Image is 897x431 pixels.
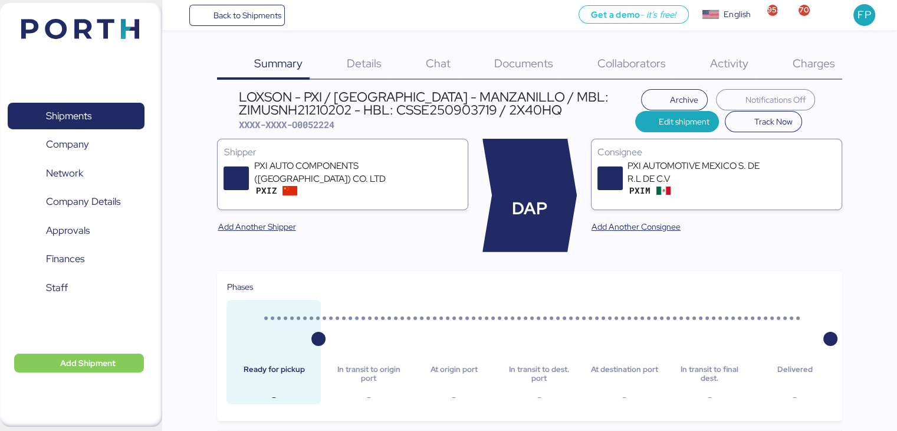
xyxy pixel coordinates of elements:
[218,220,295,234] span: Add Another Shipper
[672,365,747,383] div: In transit to final dest.
[670,93,698,107] span: Archive
[169,5,189,25] button: Menu
[46,279,68,296] span: Staff
[46,193,120,210] span: Company Details
[8,103,144,130] a: Shipments
[208,216,305,237] button: Add Another Shipper
[627,159,769,185] div: PXI AUTOMOTIVE MEXICO S. DE R.L DE C.V
[745,93,806,107] span: Notifications Off
[501,365,577,383] div: In transit to dest. port
[725,111,802,132] button: Track Now
[46,222,90,239] span: Approvals
[710,55,748,71] span: Activity
[46,165,83,182] span: Network
[597,145,836,159] div: Consignee
[635,111,719,132] button: Edit shipment
[416,390,491,404] div: -
[724,8,751,21] div: English
[587,390,662,404] div: -
[757,365,833,383] div: Delivered
[226,280,832,293] div: Phases
[239,119,334,130] span: XXXX-XXXX-O0052224
[46,136,89,153] span: Company
[416,365,491,383] div: At origin port
[8,131,144,158] a: Company
[254,55,303,71] span: Summary
[14,354,144,373] button: Add Shipment
[587,365,662,383] div: At destination port
[592,220,681,234] span: Add Another Consignee
[757,390,833,404] div: -
[659,115,709,129] span: Edit shipment
[224,145,462,159] div: Shipper
[582,216,690,237] button: Add Another Consignee
[8,246,144,273] a: Finances
[46,250,84,267] span: Finances
[494,55,553,71] span: Documents
[331,390,406,404] div: -
[236,365,311,383] div: Ready for pickup
[8,217,144,244] a: Approvals
[501,390,577,404] div: -
[754,115,793,129] span: Track Now
[60,356,116,370] span: Add Shipment
[792,55,834,71] span: Charges
[716,89,815,110] button: Notifications Off
[597,55,666,71] span: Collaborators
[347,55,382,71] span: Details
[8,188,144,215] a: Company Details
[672,390,747,404] div: -
[425,55,450,71] span: Chat
[857,7,870,22] span: FP
[189,5,285,26] a: Back to Shipments
[512,196,547,221] span: DAP
[236,390,311,404] div: -
[213,8,281,22] span: Back to Shipments
[8,160,144,187] a: Network
[239,90,635,117] div: LOXSON - PXI / [GEOGRAPHIC_DATA] - MANZANILLO / MBL: ZIMUSNH21210202 - HBL: CSSE250903719 / 2X40HQ
[641,89,708,110] button: Archive
[331,365,406,383] div: In transit to origin port
[46,107,91,125] span: Shipments
[8,275,144,302] a: Staff
[254,159,395,185] div: PXI AUTO COMPONENTS ([GEOGRAPHIC_DATA]) CO. LTD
